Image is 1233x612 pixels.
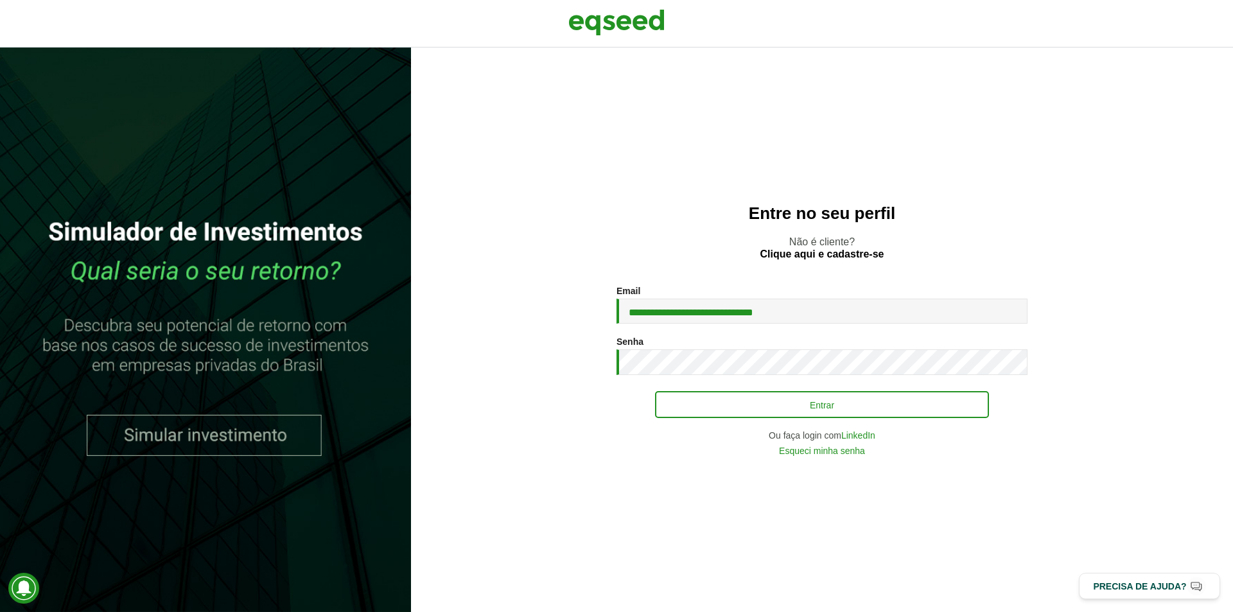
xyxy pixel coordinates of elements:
a: LinkedIn [841,431,875,440]
label: Email [616,286,640,295]
button: Entrar [655,391,989,418]
img: EqSeed Logo [568,6,665,39]
a: Esqueci minha senha [779,446,865,455]
a: Clique aqui e cadastre-se [760,249,884,259]
p: Não é cliente? [437,236,1207,260]
h2: Entre no seu perfil [437,204,1207,223]
label: Senha [616,337,643,346]
div: Ou faça login com [616,431,1027,440]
